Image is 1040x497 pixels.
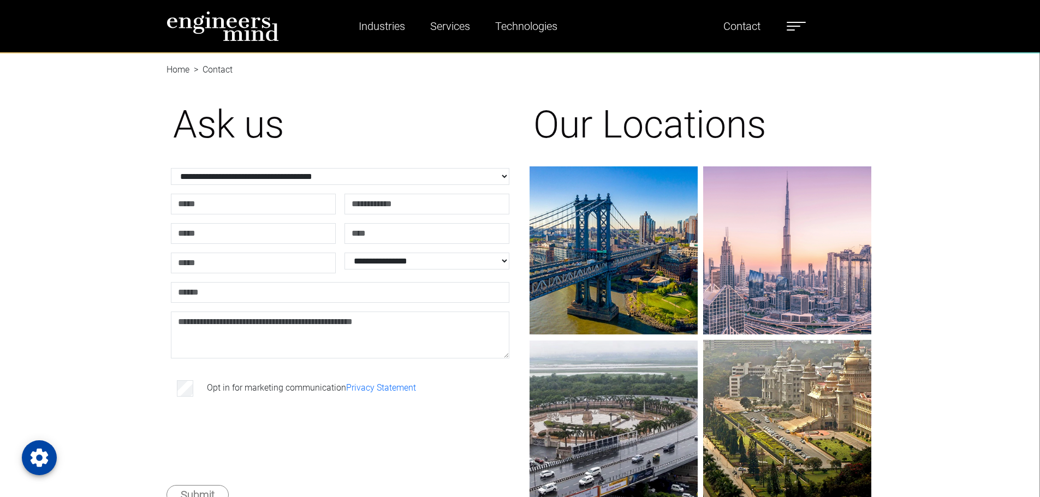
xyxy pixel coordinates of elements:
a: Home [167,64,189,75]
iframe: reCAPTCHA [173,416,339,459]
label: Opt in for marketing communication [207,381,416,394]
a: Services [426,14,474,39]
li: Contact [189,63,233,76]
h1: Our Locations [533,101,867,147]
img: gif [530,166,698,334]
a: Industries [354,14,409,39]
a: Contact [719,14,765,39]
h1: Ask us [173,101,507,147]
a: Privacy Statement [346,382,416,393]
img: gif [703,166,871,334]
a: Technologies [491,14,562,39]
img: logo [167,11,279,41]
nav: breadcrumb [167,52,874,65]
